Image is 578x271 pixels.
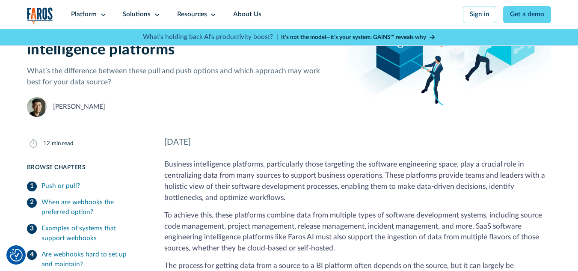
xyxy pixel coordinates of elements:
img: Christopher Wu [27,97,47,117]
a: It’s not the model—it’s your system. GAINS™ reveals why [281,33,435,42]
a: Examples of systems that support webhooks [27,220,145,247]
div: Platform [71,10,97,20]
div: Solutions [123,10,151,20]
div: 12 [43,139,50,148]
div: When are webhooks the preferred option? [41,198,145,217]
p: To achieve this, these platforms combine data from multiple types of software development systems... [164,210,551,254]
p: What's holding back AI's productivity boost? | [143,33,278,42]
div: Are webhooks hard to set up and maintain? [41,250,145,270]
div: Examples of systems that support webhooks [41,224,145,244]
p: Business intelligence platforms, particularly those targeting the software engineering space, pla... [164,159,551,203]
a: Sign in [463,6,497,23]
a: When are webhooks the preferred option? [27,194,145,220]
div: [DATE] [164,137,551,149]
a: Push or pull? [27,178,145,194]
a: Get a demo [503,6,551,23]
img: Revisit consent button [10,249,23,262]
strong: It’s not the model—it’s your system. GAINS™ reveals why [281,34,426,40]
img: Logo of the analytics and reporting company Faros. [27,7,53,24]
div: Resources [177,10,207,20]
div: min read [52,139,74,148]
div: Push or pull? [41,182,80,191]
a: home [27,7,53,24]
p: What’s the difference between these pull and push options and which approach may work best for yo... [27,66,334,88]
div: Browse Chapters [27,163,145,172]
div: [PERSON_NAME] [53,102,105,112]
button: Cookie Settings [10,249,23,262]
